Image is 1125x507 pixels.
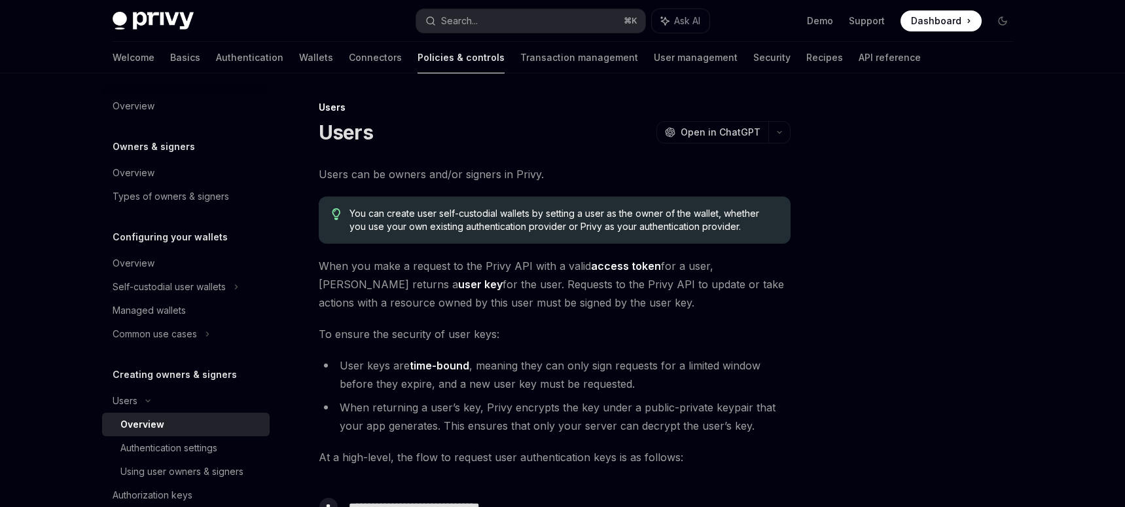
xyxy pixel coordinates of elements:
a: Dashboard [901,10,982,31]
div: Users [113,393,137,409]
div: Authentication settings [120,440,217,456]
a: Using user owners & signers [102,460,270,483]
a: Security [753,42,791,73]
a: Overview [102,252,270,275]
div: Authorization keys [113,487,192,503]
span: Open in ChatGPT [681,126,760,139]
div: Overview [120,417,164,432]
a: Connectors [349,42,402,73]
a: Policies & controls [418,42,505,73]
a: Overview [102,94,270,118]
span: Users can be owners and/or signers in Privy. [319,165,791,183]
span: At a high-level, the flow to request user authentication keys is as follows: [319,448,791,466]
div: Overview [113,165,154,181]
a: Overview [102,413,270,436]
h5: Creating owners & signers [113,367,237,383]
li: When returning a user’s key, Privy encrypts the key under a public-private keypair that your app ... [319,398,791,435]
div: Common use cases [113,326,197,342]
a: API reference [859,42,921,73]
div: Using user owners & signers [120,464,243,479]
a: Welcome [113,42,154,73]
h5: Owners & signers [113,139,195,155]
h5: Configuring your wallets [113,229,228,245]
a: Authentication [216,42,283,73]
button: Ask AI [652,9,709,33]
li: User keys are , meaning they can only sign requests for a limited window before they expire, and ... [319,356,791,393]
h1: Users [319,121,373,144]
span: You can create user self-custodial wallets by setting a user as the owner of the wallet, whether ... [349,207,777,233]
div: Users [319,101,791,114]
a: Basics [170,42,200,73]
div: Overview [113,255,154,271]
a: Authentication settings [102,436,270,460]
a: Wallets [299,42,333,73]
button: Search...⌘K [416,9,645,33]
a: Overview [102,161,270,185]
a: Demo [807,14,833,28]
span: When you make a request to the Privy API with a valid for a user, [PERSON_NAME] returns a for the... [319,257,791,312]
div: Search... [441,13,478,29]
strong: time-bound [410,359,469,372]
a: Recipes [806,42,843,73]
button: Toggle dark mode [992,10,1013,31]
a: Managed wallets [102,299,270,322]
strong: access token [591,259,661,272]
button: Open in ChatGPT [656,121,768,143]
div: Self-custodial user wallets [113,279,226,295]
span: To ensure the security of user keys: [319,325,791,343]
a: User management [654,42,738,73]
img: dark logo [113,12,194,30]
span: ⌘ K [624,16,637,26]
div: Types of owners & signers [113,189,229,204]
a: Transaction management [520,42,638,73]
svg: Tip [332,208,341,220]
div: Managed wallets [113,303,186,318]
a: Authorization keys [102,483,270,507]
span: Dashboard [911,14,961,28]
strong: user key [458,278,503,291]
span: Ask AI [674,14,700,28]
div: Overview [113,98,154,114]
a: Support [849,14,885,28]
a: Types of owners & signers [102,185,270,208]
